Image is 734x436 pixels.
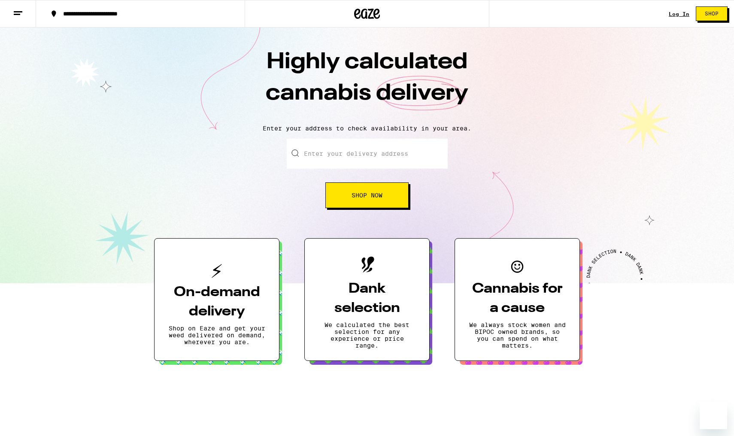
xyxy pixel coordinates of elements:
[304,238,430,361] button: Dank selectionWe calculated the best selection for any experience or price range.
[318,279,416,318] h3: Dank selection
[352,192,382,198] span: Shop Now
[217,47,517,118] h1: Highly calculated cannabis delivery
[168,325,265,345] p: Shop on Eaze and get your weed delivered on demand, wherever you are.
[469,321,566,349] p: We always stock women and BIPOC owned brands, so you can spend on what matters.
[669,11,689,17] a: Log In
[455,238,580,361] button: Cannabis for a causeWe always stock women and BIPOC owned brands, so you can spend on what matters.
[689,6,734,21] a: Shop
[168,283,265,321] h3: On-demand delivery
[325,182,409,208] button: Shop Now
[318,321,416,349] p: We calculated the best selection for any experience or price range.
[9,125,725,132] p: Enter your address to check availability in your area.
[700,402,727,429] iframe: Button to launch messaging window
[705,11,719,16] span: Shop
[696,6,728,21] button: Shop
[154,238,279,361] button: On-demand deliveryShop on Eaze and get your weed delivered on demand, wherever you are.
[469,279,566,318] h3: Cannabis for a cause
[287,139,448,169] input: Enter your delivery address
